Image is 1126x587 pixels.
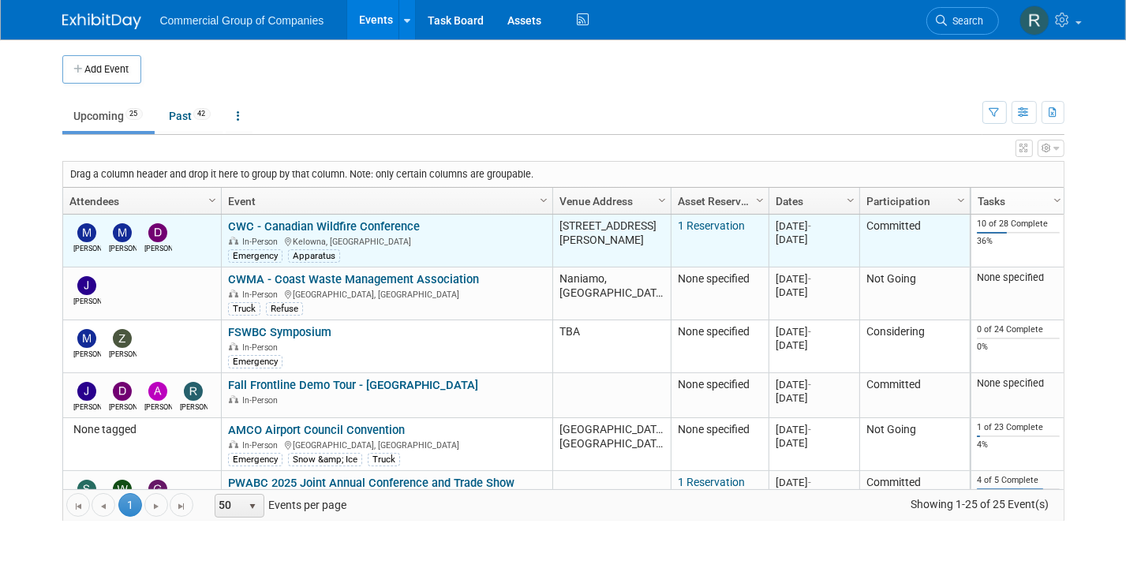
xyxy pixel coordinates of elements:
[977,271,1060,284] div: None specified
[776,286,852,299] div: [DATE]
[368,453,400,465] div: Truck
[73,242,101,254] div: Mike Feduniw
[978,188,1056,215] a: Tasks
[242,440,282,451] span: In-Person
[808,477,811,488] span: -
[113,480,132,499] img: Will Schwenger
[175,500,188,513] span: Go to the last page
[113,223,132,242] img: Mike Thomson
[952,188,970,211] a: Column Settings
[77,480,96,499] img: Suzanne LaFrance
[242,342,282,353] span: In-Person
[73,348,101,360] div: Mike Thomson
[228,188,542,215] a: Event
[859,373,970,418] td: Committed
[288,249,340,262] div: Apparatus
[150,500,163,513] span: Go to the next page
[977,475,1060,486] div: 4 of 5 Complete
[656,194,668,207] span: Column Settings
[866,188,960,215] a: Participation
[1019,6,1049,36] img: Rod Leland
[977,324,1060,335] div: 0 of 24 Complete
[148,382,167,401] img: Alexander Cafovski
[776,188,849,215] a: Dates
[776,325,852,338] div: [DATE]
[1051,194,1064,207] span: Column Settings
[77,276,96,295] img: Jason Fast
[144,401,172,413] div: Alexander Cafovski
[66,493,90,517] a: Go to the first page
[228,438,545,451] div: [GEOGRAPHIC_DATA], [GEOGRAPHIC_DATA]
[776,436,852,450] div: [DATE]
[678,272,750,285] span: None specified
[977,439,1060,451] div: 4%
[69,188,211,215] a: Attendees
[148,223,167,242] img: Darren Daviduck
[72,500,84,513] span: Go to the first page
[751,188,769,211] a: Column Settings
[776,338,852,352] div: [DATE]
[229,237,238,245] img: In-Person Event
[125,108,143,120] span: 25
[228,249,282,262] div: Emergency
[229,395,238,403] img: In-Person Event
[144,493,168,517] a: Go to the next page
[158,101,223,131] a: Past42
[73,401,101,413] div: Jamie Zimmerman
[228,219,420,234] a: CWC - Canadian Wildfire Conference
[228,287,545,301] div: [GEOGRAPHIC_DATA], [GEOGRAPHIC_DATA]
[228,272,479,286] a: CWMA - Coast Waste Management Association
[113,382,132,401] img: Derek MacDonald
[160,14,324,27] span: Commercial Group of Companies
[242,395,282,406] span: In-Person
[926,7,999,35] a: Search
[754,194,766,207] span: Column Settings
[77,223,96,242] img: Mike Feduniw
[776,423,852,436] div: [DATE]
[678,188,758,215] a: Asset Reservations
[194,493,362,517] span: Events per page
[776,476,852,489] div: [DATE]
[113,329,132,348] img: Zachary Button
[92,493,115,517] a: Go to the previous page
[859,320,970,373] td: Considering
[808,424,811,436] span: -
[844,194,857,207] span: Column Settings
[859,471,970,524] td: Committed
[808,379,811,391] span: -
[215,495,242,517] span: 50
[266,302,303,315] div: Refuse
[77,329,96,348] img: Mike Thomson
[204,188,221,211] a: Column Settings
[678,476,745,488] a: 1 Reservation
[63,162,1064,187] div: Drag a column header and drop it here to group by that column. Note: only certain columns are gro...
[552,320,671,373] td: TBA
[842,188,859,211] a: Column Settings
[977,236,1060,247] div: 36%
[678,423,750,436] span: None specified
[537,194,550,207] span: Column Settings
[977,219,1060,230] div: 10 of 28 Complete
[144,242,172,254] div: Darren Daviduck
[977,342,1060,353] div: 0%
[228,355,282,368] div: Emergency
[808,220,811,232] span: -
[228,302,260,315] div: Truck
[955,194,967,207] span: Column Settings
[535,188,552,211] a: Column Settings
[62,55,141,84] button: Add Event
[1049,188,1066,211] a: Column Settings
[242,290,282,300] span: In-Person
[242,237,282,247] span: In-Person
[229,440,238,448] img: In-Person Event
[118,493,142,517] span: 1
[776,391,852,405] div: [DATE]
[180,401,208,413] div: Richard Gale
[109,242,137,254] div: Mike Thomson
[69,423,214,437] div: None tagged
[859,215,970,267] td: Committed
[228,423,405,437] a: AMCO Airport Council Convention
[62,101,155,131] a: Upcoming25
[977,422,1060,433] div: 1 of 23 Complete
[229,342,238,350] img: In-Person Event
